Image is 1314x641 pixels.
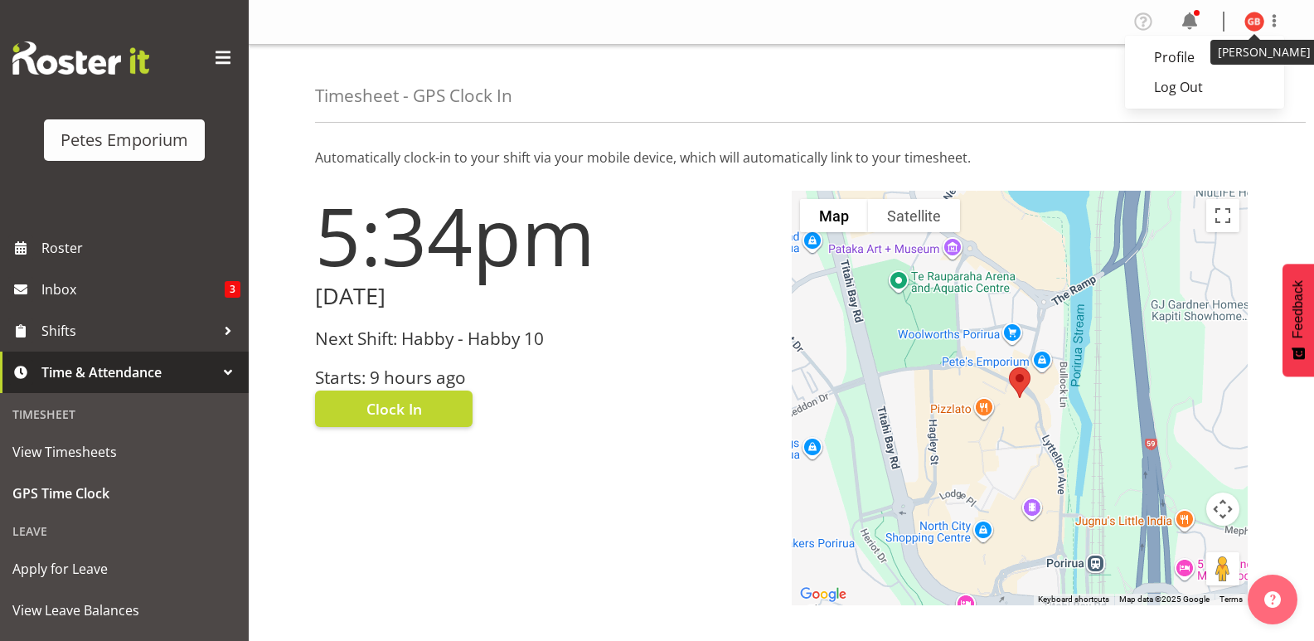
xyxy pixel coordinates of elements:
img: Rosterit website logo [12,41,149,75]
div: Timesheet [4,397,245,431]
a: View Leave Balances [4,590,245,631]
img: Google [796,584,851,605]
span: Clock In [366,398,422,420]
span: Feedback [1291,280,1306,338]
a: Profile [1125,42,1284,72]
p: Automatically clock-in to your shift via your mobile device, which will automatically link to you... [315,148,1248,168]
span: Apply for Leave [12,556,236,581]
button: Keyboard shortcuts [1038,594,1109,605]
h2: [DATE] [315,284,772,309]
span: Roster [41,236,240,260]
a: Open this area in Google Maps (opens a new window) [796,584,851,605]
img: help-xxl-2.png [1264,591,1281,608]
button: Clock In [315,391,473,427]
span: Time & Attendance [41,360,216,385]
h3: Starts: 9 hours ago [315,368,772,387]
button: Show satellite imagery [868,199,960,232]
a: Apply for Leave [4,548,245,590]
button: Drag Pegman onto the map to open Street View [1206,552,1239,585]
span: Map data ©2025 Google [1119,595,1210,604]
span: GPS Time Clock [12,481,236,506]
a: View Timesheets [4,431,245,473]
button: Map camera controls [1206,493,1239,526]
a: Terms (opens in new tab) [1219,595,1243,604]
span: Inbox [41,277,225,302]
a: Log Out [1125,72,1284,102]
h1: 5:34pm [315,191,772,280]
span: View Leave Balances [12,598,236,623]
div: Petes Emporium [61,128,188,153]
img: gillian-byford11184.jpg [1244,12,1264,32]
div: Leave [4,514,245,548]
span: Shifts [41,318,216,343]
button: Show street map [800,199,868,232]
a: GPS Time Clock [4,473,245,514]
span: 3 [225,281,240,298]
h4: Timesheet - GPS Clock In [315,86,512,105]
button: Toggle fullscreen view [1206,199,1239,232]
button: Feedback - Show survey [1282,264,1314,376]
h3: Next Shift: Habby - Habby 10 [315,329,772,348]
span: View Timesheets [12,439,236,464]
